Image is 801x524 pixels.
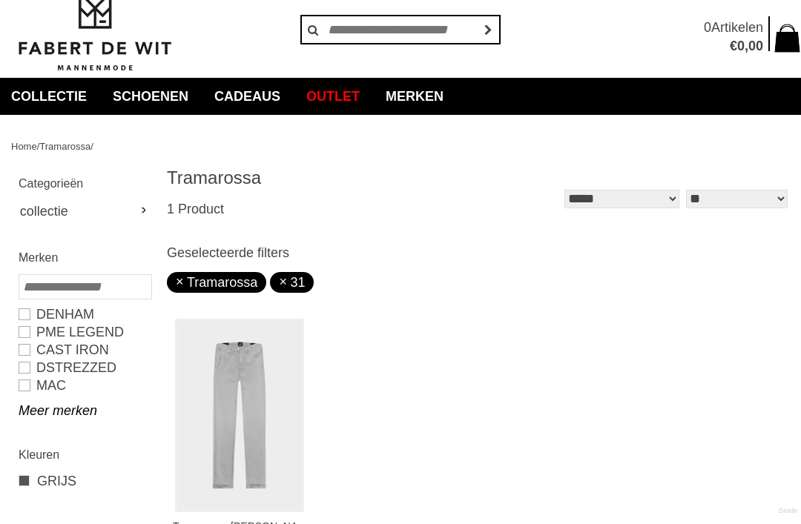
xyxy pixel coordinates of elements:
[730,39,737,53] span: €
[748,39,763,53] span: 00
[175,319,304,512] img: Tramarossa Luis Broeken en Pantalons
[19,174,151,193] h2: Categorieën
[90,141,93,152] span: /
[704,20,711,35] span: 0
[745,39,748,53] span: ,
[37,141,40,152] span: /
[19,377,151,394] a: MAC
[102,78,200,115] a: Schoenen
[711,20,763,35] span: Artikelen
[19,248,151,267] h2: Merken
[167,202,224,216] span: 1 Product
[176,275,257,290] a: Tramarossa
[375,78,455,115] a: Merken
[167,167,478,189] h1: Tramarossa
[19,359,151,377] a: Dstrezzed
[19,341,151,359] a: CAST IRON
[19,323,151,341] a: PME LEGEND
[19,200,151,222] a: collectie
[19,305,151,323] a: DENHAM
[19,402,151,419] a: Meer merken
[19,445,151,464] h2: Kleuren
[11,141,37,152] a: Home
[279,275,305,290] a: 31
[39,141,90,152] a: Tramarossa
[19,471,151,491] a: GRIJS
[295,78,371,115] a: Outlet
[167,245,790,261] h3: Geselecteerde filters
[737,39,745,53] span: 0
[203,78,291,115] a: Cadeaus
